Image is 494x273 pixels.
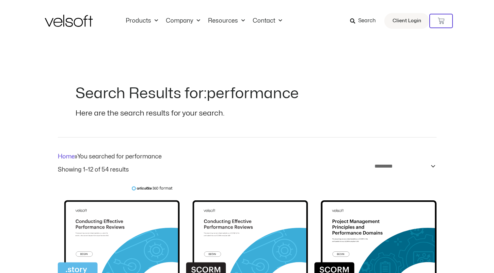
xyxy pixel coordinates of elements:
[207,86,299,101] span: performance
[358,17,376,25] span: Search
[122,17,286,25] nav: Menu
[384,13,429,29] a: Client Login
[204,17,249,25] a: ResourcesMenu Toggle
[370,161,437,171] select: Shop order
[58,167,129,173] p: Showing 1–12 of 54 results
[75,83,419,104] h1: Search Results for:
[45,15,93,27] img: Velsoft Training Materials
[249,17,286,25] a: ContactMenu Toggle
[58,154,75,159] a: Home
[77,154,162,159] span: You searched for performance
[162,17,204,25] a: CompanyMenu Toggle
[350,15,380,27] a: Search
[75,107,419,120] p: Here are the search results for your search.
[58,154,162,159] span: »
[122,17,162,25] a: ProductsMenu Toggle
[392,17,421,25] span: Client Login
